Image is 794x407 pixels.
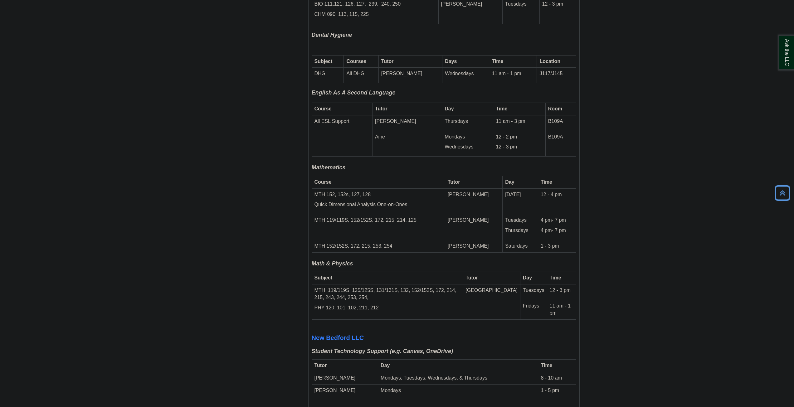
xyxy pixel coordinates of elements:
[445,214,502,240] td: [PERSON_NAME]
[372,131,442,157] td: Aine
[505,227,535,234] p: Thursdays
[465,275,478,280] strong: Tutor
[375,106,387,111] strong: Tutor
[772,189,792,197] a: Back to Top
[314,304,460,312] p: PHY 120, 101, 102, 211, 212
[381,363,390,368] b: Day
[445,133,490,141] p: Mondays
[312,164,346,171] b: Mathematics
[381,59,394,64] strong: Tutor
[442,68,489,83] td: Wednesdays
[505,217,535,224] p: Tuesdays
[312,260,353,267] b: Math & Physics
[538,240,576,252] td: 1 - 3 pm
[312,240,445,252] td: MTH 152/152S, 172, 215, 253, 254
[378,372,538,384] td: Mondays, Tuesdays, Wednesdays, & Thursdays
[445,59,457,64] b: Days
[463,284,520,320] td: [GEOGRAPHIC_DATA]
[503,240,538,252] td: Saturdays
[448,179,460,185] strong: Tutor
[550,275,561,280] strong: Time
[314,287,460,301] p: MTH 119/119S, 125/125S, 131/131S, 132, 152/152S, 172, 214, 215, 243, 244, 253, 254,
[547,300,576,319] td: 11 am - 1 pm
[541,179,552,185] strong: Time
[541,363,552,368] b: Time
[496,143,543,151] p: 12 - 3 pm
[545,115,576,131] td: B109A
[445,118,490,125] p: Thursdays
[312,334,364,341] b: New Bedford LLC
[547,284,576,300] td: 12 - 3 pm
[538,384,576,400] td: 1 - 5 pm
[496,133,543,141] p: 12 - 2 pm
[314,1,436,8] p: BIO 111,121, 126, 127, 239, 240, 250
[445,143,490,151] p: Wednesdays
[541,191,573,198] p: 12 - 4 pm
[312,32,352,38] i: Dental Hygiene
[539,59,560,64] b: Location
[489,68,537,83] td: 11 am - 1 pm
[372,115,442,131] td: [PERSON_NAME]
[538,372,576,384] td: 8 - 10 am
[346,70,376,77] p: All DHG
[312,68,344,83] td: DHG
[539,70,573,77] p: J117/J145
[312,348,453,354] b: Student Technology Support (e.g. Canvas, OneDrive)
[378,68,442,83] td: [PERSON_NAME]
[496,118,543,125] p: 11 am - 3 pm
[312,372,378,384] td: [PERSON_NAME]
[312,115,372,157] td: All ESL Support
[496,106,507,111] strong: Time
[505,191,535,198] p: [DATE]
[445,240,502,252] td: [PERSON_NAME]
[541,217,573,224] p: 4 pm- 7 pm
[314,179,332,185] strong: Course
[548,106,562,111] strong: Room
[314,275,333,280] b: Subject
[520,300,547,319] td: Fridays
[505,179,514,185] strong: Day
[314,387,376,394] p: [PERSON_NAME]
[523,275,532,280] strong: Day
[312,214,445,240] td: MTH 119/119S, 152/152S, 172, 215, 214, 125
[312,90,396,96] span: English As A Second Language
[314,106,332,111] strong: Course
[492,59,503,64] strong: Time
[314,59,333,64] strong: Subject
[523,287,544,294] p: Tuesdays
[346,59,366,64] strong: Courses
[541,227,573,234] p: 4 pm- 7 pm
[314,11,436,18] p: CHM 090, 113, 115, 225
[445,106,454,111] strong: Day
[378,384,538,400] td: Mondays
[445,188,502,214] td: [PERSON_NAME]
[314,363,327,368] b: Tutor
[314,191,442,198] p: MTH 152, 152s, 127, 128
[545,131,576,157] td: B109A
[314,201,442,208] p: Quick Dimensional Analysis One-on-Ones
